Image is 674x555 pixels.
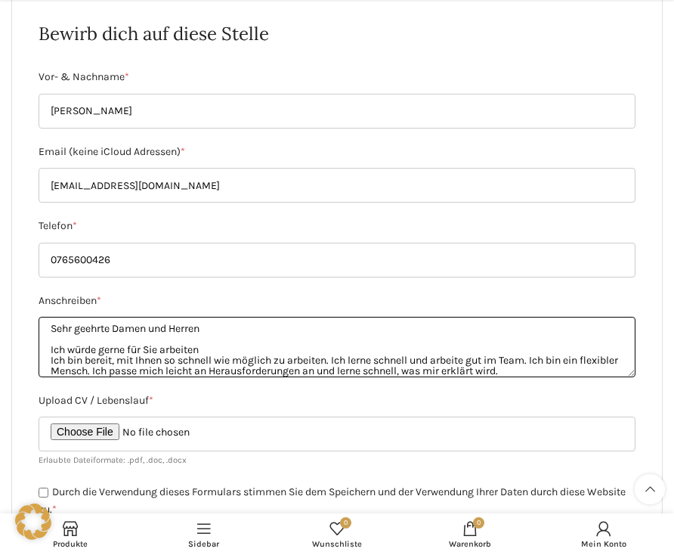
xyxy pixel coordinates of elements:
span: 0 [340,517,351,529]
div: My cart [403,517,536,551]
span: Mein Konto [545,539,663,549]
span: Wunschliste [278,539,396,549]
a: 0 Warenkorb [403,517,536,551]
span: Produkte [11,539,129,549]
label: Telefon [39,218,635,234]
span: Warenkorb [411,539,529,549]
div: Meine Wunschliste [271,517,403,551]
label: Anschreiben [39,293,635,309]
a: Sidebar [137,517,270,551]
span: 0 [473,517,484,529]
label: Vor- & Nachname [39,69,635,85]
a: Produkte [4,517,137,551]
small: Erlaubte Dateiformate: .pdf, .doc, .docx [39,455,187,465]
a: 0 Wunschliste [271,517,403,551]
a: Mein Konto [537,517,670,551]
span: Sidebar [144,539,262,549]
label: Durch die Verwendung dieses Formulars stimmen Sie dem Speichern und der Verwendung Ihrer Daten du... [39,485,626,516]
label: Upload CV / Lebenslauf [39,392,635,409]
label: Email (keine iCloud Adressen) [39,144,635,160]
h2: Bewirb dich auf diese Stelle [39,21,635,47]
a: Scroll to top button [635,474,665,504]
